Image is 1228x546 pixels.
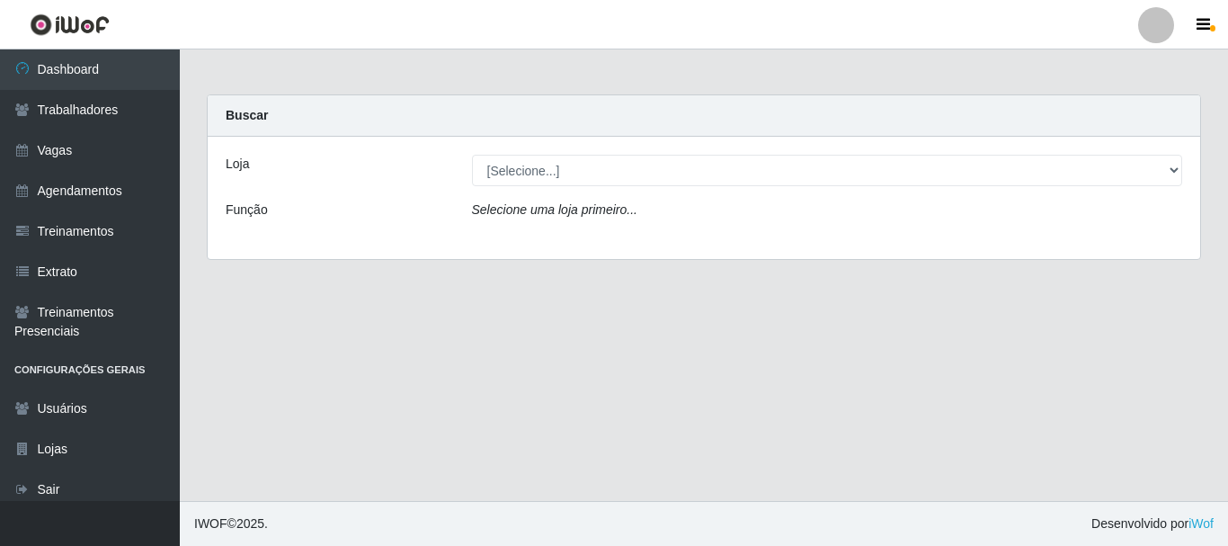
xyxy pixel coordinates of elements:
img: CoreUI Logo [30,13,110,36]
i: Selecione uma loja primeiro... [472,202,637,217]
label: Função [226,201,268,219]
span: Desenvolvido por [1091,515,1214,533]
a: iWof [1188,516,1214,531]
span: IWOF [194,516,227,531]
span: © 2025 . [194,515,268,533]
label: Loja [226,155,249,174]
strong: Buscar [226,108,268,122]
